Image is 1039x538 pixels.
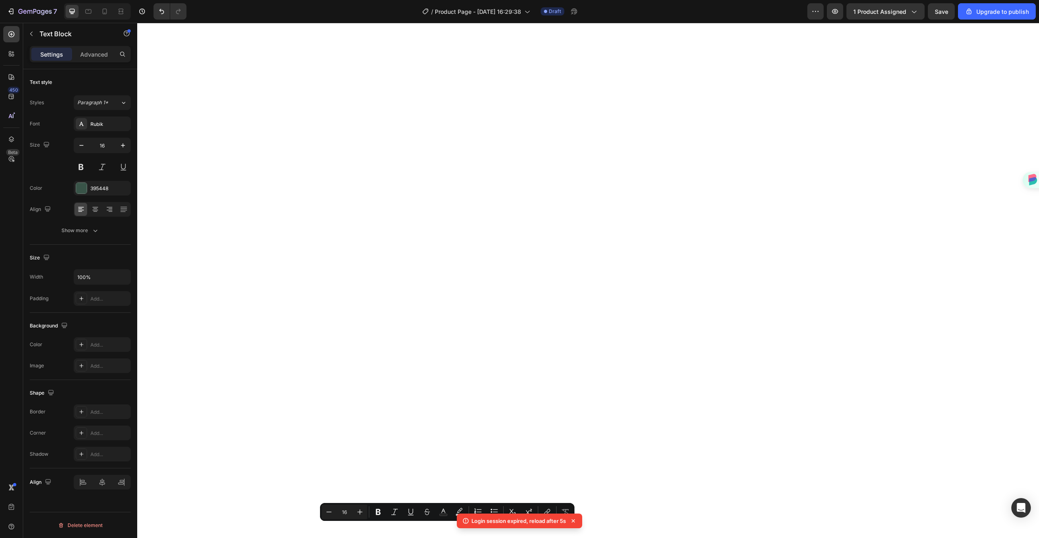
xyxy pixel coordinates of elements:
div: Add... [90,362,129,370]
button: Delete element [30,519,131,532]
p: Settings [40,50,63,59]
input: Auto [74,270,130,284]
div: Editor contextual toolbar [320,503,574,521]
div: 395448 [90,185,129,192]
div: Add... [90,430,129,437]
div: Add... [90,408,129,416]
p: Login session expired, reload after 5s [471,517,566,525]
div: Corner [30,429,46,437]
button: 7 [3,3,61,20]
div: Color [30,341,42,348]
div: Shadow [30,450,48,458]
div: Padding [30,295,48,302]
button: Show more [30,223,131,238]
div: Border [30,408,46,415]
div: Upgrade to publish [965,7,1029,16]
button: Save [928,3,955,20]
div: Text style [30,79,52,86]
div: Align [30,204,53,215]
div: Add... [90,295,129,303]
div: Size [30,253,51,264]
div: Add... [90,451,129,458]
span: 1 product assigned [853,7,906,16]
div: Rubik [90,121,129,128]
button: Upgrade to publish [958,3,1036,20]
span: Draft [549,8,561,15]
div: Color [30,184,42,192]
div: Styles [30,99,44,106]
button: Paragraph 1* [74,95,131,110]
div: Image [30,362,44,369]
div: Add... [90,341,129,349]
div: Undo/Redo [153,3,186,20]
span: / [431,7,433,16]
div: Open Intercom Messenger [1011,498,1031,518]
p: Advanced [80,50,108,59]
span: Save [935,8,948,15]
div: Beta [6,149,20,156]
div: Size [30,140,51,151]
div: Font [30,120,40,127]
div: Delete element [58,520,103,530]
div: Background [30,321,69,332]
div: Width [30,273,43,281]
span: Product Page - [DATE] 16:29:38 [435,7,521,16]
div: Shape [30,388,56,399]
button: 1 product assigned [846,3,925,20]
div: 450 [8,87,20,93]
div: Align [30,477,53,488]
p: 7 [53,7,57,16]
span: Paragraph 1* [77,99,108,106]
iframe: Design area [137,23,1039,538]
p: Text Block [39,29,109,39]
div: Show more [61,226,99,235]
